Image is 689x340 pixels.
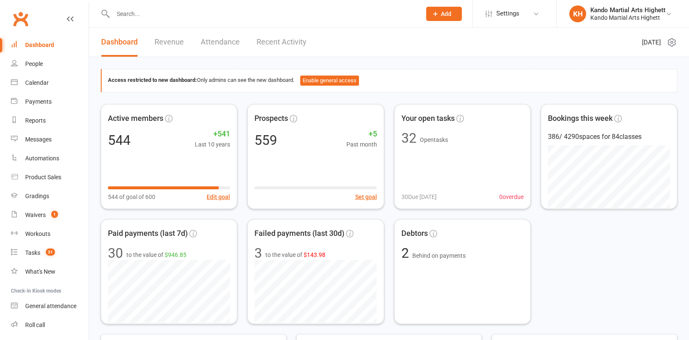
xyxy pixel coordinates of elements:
[11,92,89,111] a: Payments
[300,76,359,86] button: Enable general access
[254,112,288,125] span: Prospects
[51,211,58,218] span: 1
[46,248,55,256] span: 31
[11,297,89,316] a: General attendance kiosk mode
[642,37,661,47] span: [DATE]
[108,133,131,147] div: 544
[11,73,89,92] a: Calendar
[401,245,412,261] span: 2
[11,243,89,262] a: Tasks 31
[108,228,188,240] span: Paid payments (last 7d)
[412,252,466,259] span: Behind on payments
[11,206,89,225] a: Waivers 1
[25,322,45,328] div: Roll call
[401,228,428,240] span: Debtors
[155,28,184,57] a: Revenue
[254,133,277,147] div: 559
[10,8,31,29] a: Clubworx
[201,28,240,57] a: Attendance
[25,193,49,199] div: Gradings
[25,136,52,143] div: Messages
[11,168,89,187] a: Product Sales
[195,140,230,149] span: Last 10 years
[346,140,377,149] span: Past month
[426,7,462,21] button: Add
[11,55,89,73] a: People
[108,77,197,83] strong: Access restricted to new dashboard:
[108,246,123,260] div: 30
[355,192,377,201] button: Set goal
[254,246,262,260] div: 3
[496,4,519,23] span: Settings
[11,149,89,168] a: Automations
[11,262,89,281] a: What's New
[195,128,230,140] span: +541
[25,230,50,237] div: Workouts
[108,192,155,201] span: 544 of goal of 600
[25,79,49,86] div: Calendar
[11,36,89,55] a: Dashboard
[304,251,325,258] span: $143.98
[108,112,163,125] span: Active members
[548,112,613,125] span: Bookings this week
[257,28,307,57] a: Recent Activity
[254,228,344,240] span: Failed payments (last 30d)
[11,187,89,206] a: Gradings
[11,316,89,335] a: Roll call
[11,225,89,243] a: Workouts
[207,192,230,201] button: Edit goal
[590,6,665,14] div: Kando Martial Arts Highett
[165,251,186,258] span: $946.85
[401,112,455,125] span: Your open tasks
[25,117,46,124] div: Reports
[25,42,54,48] div: Dashboard
[441,10,451,17] span: Add
[25,249,40,256] div: Tasks
[25,268,55,275] div: What's New
[569,5,586,22] div: KH
[126,250,186,259] span: to the value of
[590,14,665,21] div: Kando Martial Arts Highett
[265,250,325,259] span: to the value of
[401,192,437,201] span: 30 Due [DATE]
[420,136,448,143] span: Open tasks
[101,28,138,57] a: Dashboard
[25,212,46,218] div: Waivers
[548,131,670,142] div: 386 / 4290 spaces for 84 classes
[110,8,415,20] input: Search...
[25,155,59,162] div: Automations
[499,192,524,201] span: 0 overdue
[25,60,43,67] div: People
[346,128,377,140] span: +5
[11,130,89,149] a: Messages
[25,174,61,180] div: Product Sales
[401,131,417,145] div: 32
[25,98,52,105] div: Payments
[25,303,76,309] div: General attendance
[11,111,89,130] a: Reports
[108,76,671,86] div: Only admins can see the new dashboard.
